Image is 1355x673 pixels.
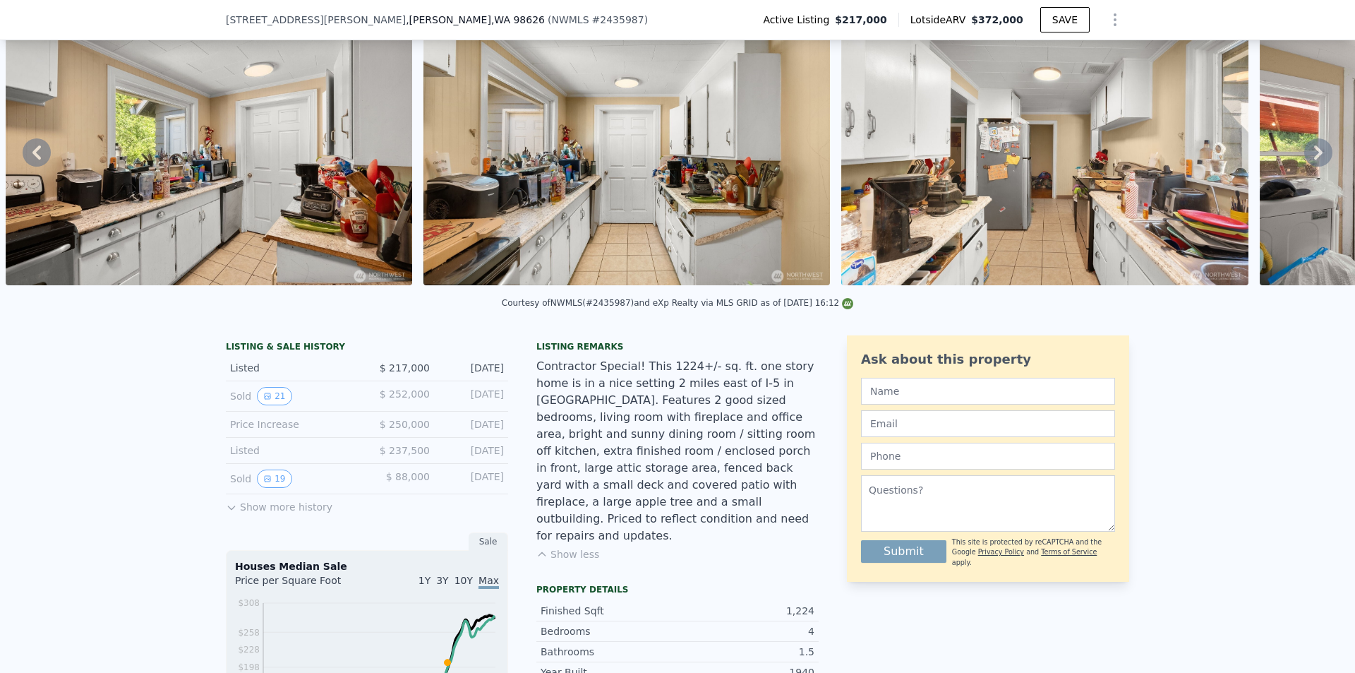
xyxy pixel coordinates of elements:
[226,494,332,514] button: Show more history
[548,13,648,27] div: ( )
[406,13,545,27] span: , [PERSON_NAME]
[861,443,1115,470] input: Phone
[441,443,504,458] div: [DATE]
[230,417,356,431] div: Price Increase
[861,540,946,563] button: Submit
[423,14,830,285] img: Sale: 169736694 Parcel: 102369574
[441,470,504,488] div: [DATE]
[441,361,504,375] div: [DATE]
[478,575,499,589] span: Max
[502,298,853,308] div: Courtesy of NWMLS (#2435987) and eXp Realty via MLS GRID as of [DATE] 16:12
[238,662,260,672] tspan: $198
[386,471,430,482] span: $ 88,000
[861,410,1115,437] input: Email
[536,358,819,544] div: Contractor Special! This 1224+/- sq. ft. one story home is in a nice setting 2 miles east of I-5 ...
[230,443,356,458] div: Listed
[1041,548,1097,556] a: Terms of Service
[541,645,677,659] div: Bathrooms
[238,645,260,655] tspan: $228
[226,13,406,27] span: [STREET_ADDRESS][PERSON_NAME]
[971,14,1023,25] span: $372,000
[677,645,814,659] div: 1.5
[835,13,887,27] span: $217,000
[842,298,853,309] img: NWMLS Logo
[469,532,508,551] div: Sale
[536,341,819,352] div: Listing remarks
[257,387,291,405] button: View historical data
[235,559,499,573] div: Houses Median Sale
[436,575,448,586] span: 3Y
[536,547,599,561] button: Show less
[541,604,677,618] div: Finished Sqft
[6,14,412,285] img: Sale: 169736694 Parcel: 102369574
[952,537,1115,568] div: This site is protected by reCAPTCHA and the Google and apply.
[861,350,1115,369] div: Ask about this property
[910,13,971,27] span: Lotside ARV
[226,341,508,355] div: LISTING & SALE HISTORY
[1101,6,1129,34] button: Show Options
[454,575,473,586] span: 10Y
[257,470,291,488] button: View historical data
[592,14,644,25] span: # 2435987
[230,361,356,375] div: Listed
[551,14,589,25] span: NWMLS
[238,628,260,638] tspan: $258
[380,388,430,400] span: $ 252,000
[238,598,260,608] tspan: $308
[380,362,430,374] span: $ 217,000
[677,604,814,618] div: 1,224
[380,445,430,456] span: $ 237,500
[230,387,356,405] div: Sold
[380,419,430,430] span: $ 250,000
[235,573,367,596] div: Price per Square Foot
[536,584,819,595] div: Property details
[541,624,677,638] div: Bedrooms
[441,387,504,405] div: [DATE]
[861,378,1115,405] input: Name
[418,575,430,586] span: 1Y
[841,14,1248,285] img: Sale: 169736694 Parcel: 102369574
[978,548,1024,556] a: Privacy Policy
[1040,7,1090,32] button: SAVE
[491,14,545,25] span: , WA 98626
[677,624,814,638] div: 4
[763,13,835,27] span: Active Listing
[441,417,504,431] div: [DATE]
[230,470,356,488] div: Sold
